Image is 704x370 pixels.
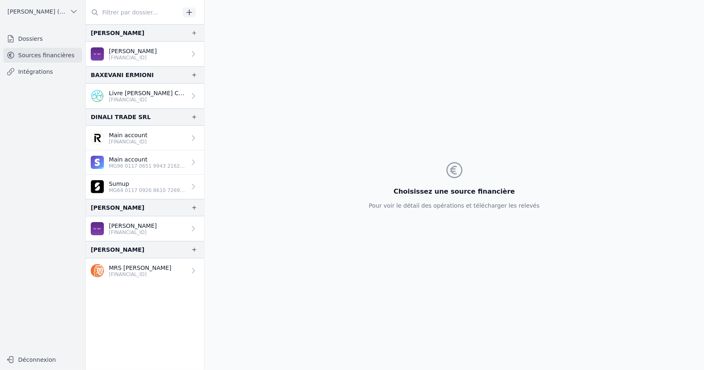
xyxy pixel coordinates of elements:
[109,229,157,236] p: [FINANCIAL_ID]
[91,222,104,235] img: BEOBANK_CTBKBEBX.png
[3,5,82,18] button: [PERSON_NAME] (Fiduciaire)
[3,353,82,366] button: Déconnexion
[86,84,204,108] a: Livre [PERSON_NAME] Care Connect (08/2024 -> 04/2025) [FINANCIAL_ID]
[91,245,144,255] div: [PERSON_NAME]
[91,131,104,145] img: revolut.png
[369,201,539,210] p: Pour voir le détail des opérations et télécharger les relevés
[109,47,157,55] p: [PERSON_NAME]
[91,112,151,122] div: DINALI TRADE SRL
[109,264,171,272] p: MRS [PERSON_NAME]
[109,89,186,97] p: Livre [PERSON_NAME] Care Connect (08/2024 -> 04/2025)
[109,187,186,194] p: MG64 0117 0926 8610 7269 4744 023
[86,126,204,150] a: Main account [FINANCIAL_ID]
[91,180,104,193] img: apple-touch-icon-1.png
[3,31,82,46] a: Dossiers
[3,64,82,79] a: Intégrations
[109,222,157,230] p: [PERSON_NAME]
[91,264,104,277] img: ing.png
[109,155,186,164] p: Main account
[91,89,104,103] img: 27807645-s=280&v=4
[109,163,186,169] p: MG96 0117 0651 9943 2162 5249 906
[91,47,104,61] img: BEOBANK_CTBKBEBX.png
[86,216,204,241] a: [PERSON_NAME] [FINANCIAL_ID]
[86,42,204,66] a: [PERSON_NAME] [FINANCIAL_ID]
[3,48,82,63] a: Sources financières
[109,96,186,103] p: [FINANCIAL_ID]
[91,28,144,38] div: [PERSON_NAME]
[109,54,157,61] p: [FINANCIAL_ID]
[86,175,204,199] a: Sumup MG64 0117 0926 8610 7269 4744 023
[7,7,66,16] span: [PERSON_NAME] (Fiduciaire)
[86,5,180,20] input: Filtrer par dossier...
[91,156,104,169] img: STRIPE_STPUIE21.png
[109,138,148,145] p: [FINANCIAL_ID]
[109,271,171,278] p: [FINANCIAL_ID]
[109,180,186,188] p: Sumup
[91,70,154,80] div: BAXEVANI ERMIONI
[369,187,539,197] h3: Choisissez une source financière
[109,131,148,139] p: Main account
[86,258,204,283] a: MRS [PERSON_NAME] [FINANCIAL_ID]
[91,203,144,213] div: [PERSON_NAME]
[86,150,204,175] a: Main account MG96 0117 0651 9943 2162 5249 906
